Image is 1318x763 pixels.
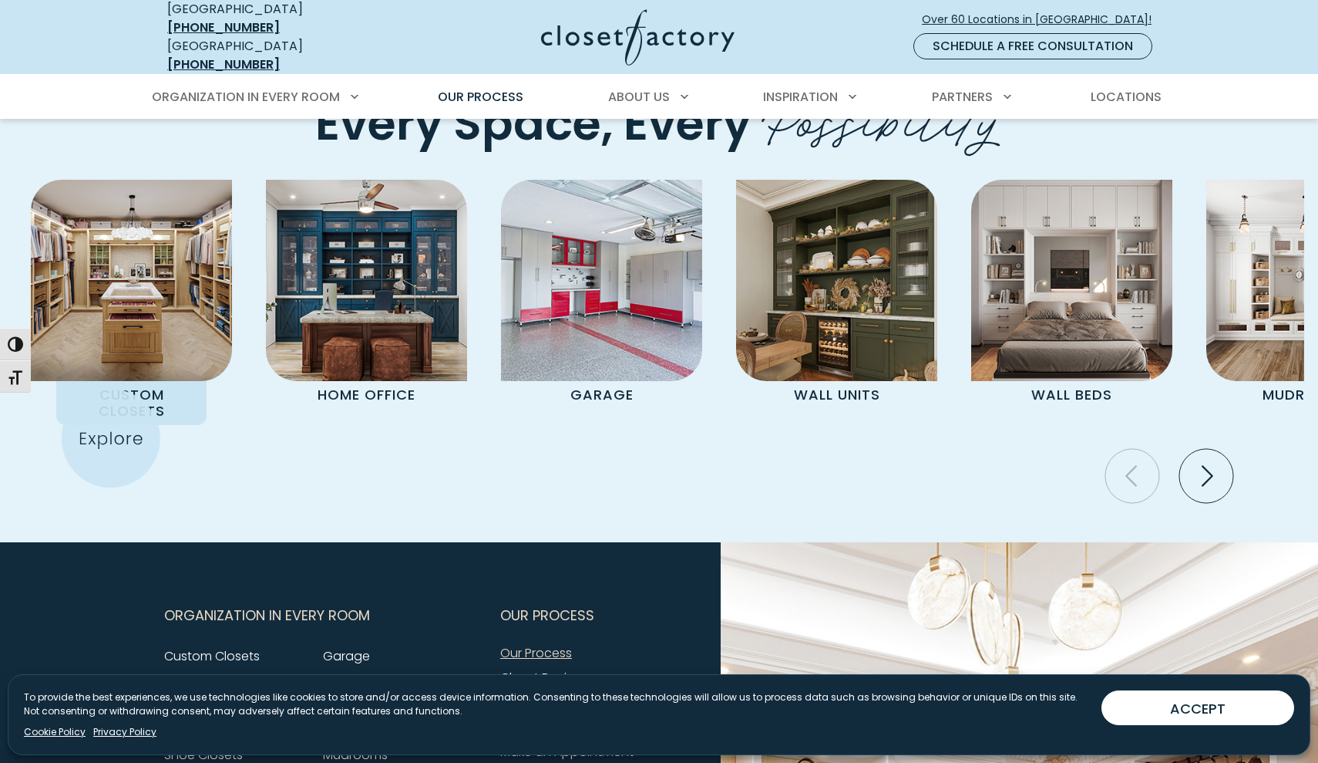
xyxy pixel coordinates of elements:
span: Partners [932,88,993,106]
nav: Primary Menu [141,76,1177,119]
p: Garage [526,381,677,410]
a: Cookie Policy [24,725,86,739]
button: Footer Subnav Button - Organization in Every Room [164,596,482,635]
p: Custom Closets [56,381,207,425]
button: Footer Subnav Button - Our Process [500,596,650,635]
button: Previous slide [1099,443,1165,509]
a: Privacy Policy [93,725,156,739]
a: Custom Closet with island Custom Closets [14,180,249,425]
div: [GEOGRAPHIC_DATA] [167,37,391,74]
a: Schedule a Free Consultation [913,33,1152,59]
span: Organization in Every Room [164,596,370,635]
span: Locations [1091,88,1162,106]
img: Wall unit [736,180,937,381]
a: Home Office [323,672,398,690]
span: Our Process [438,88,523,106]
a: Home Office featuring desk and custom cabinetry Home Office [249,180,484,410]
a: Custom Closets [164,647,260,665]
img: Garage Cabinets [501,180,702,381]
a: Garage [323,647,370,665]
span: About Us [608,88,670,106]
a: Wall Bed Wall Beds [954,180,1189,410]
p: Wall Units [762,381,913,410]
a: Over 60 Locations in [GEOGRAPHIC_DATA]! [921,6,1165,33]
span: Every [624,91,751,156]
span: Organization in Every Room [152,88,340,106]
span: Inspiration [763,88,838,106]
a: [PHONE_NUMBER] [167,19,280,36]
p: Wall Beds [997,381,1148,410]
a: Garage Cabinets Garage [484,180,719,410]
img: Closet Factory Logo [541,9,735,66]
img: Home Office featuring desk and custom cabinetry [266,180,467,381]
span: Every Space, [315,91,613,156]
img: Wall Bed [971,180,1172,381]
a: Walk-In Closets [164,672,256,690]
a: Our Process [500,644,572,662]
span: Over 60 Locations in [GEOGRAPHIC_DATA]! [922,12,1164,28]
img: Custom Closet with island [31,180,232,381]
p: Home Office [291,381,442,410]
span: Our Process [500,596,594,635]
a: [PHONE_NUMBER] [167,56,280,73]
button: ACCEPT [1101,690,1294,725]
button: Next slide [1173,443,1239,509]
a: Closet Design [500,669,583,687]
a: Wall unit Wall Units [719,180,954,410]
p: To provide the best experiences, we use technologies like cookies to store and/or access device i... [24,690,1089,718]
